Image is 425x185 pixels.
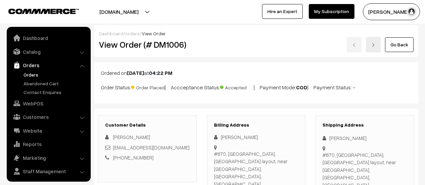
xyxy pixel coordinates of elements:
[76,3,162,20] button: [DOMAIN_NAME]
[296,84,307,91] b: COD
[214,122,299,128] h3: Billing Address
[113,144,189,150] a: [EMAIL_ADDRESS][DOMAIN_NAME]
[8,59,88,71] a: Orders
[8,7,67,15] a: COMMMERCE
[8,125,88,137] a: Website
[22,80,88,87] a: Abandoned Cart
[99,30,414,37] div: / /
[8,32,88,44] a: Dashboard
[101,82,412,91] p: Order Status: | Accceptance Status: | Payment Mode: | Payment Status: -
[363,3,420,20] button: [PERSON_NAME]
[214,133,299,141] div: [PERSON_NAME]
[8,111,88,123] a: Customers
[101,69,412,77] p: Ordered on at
[371,43,375,47] img: right-arrow.png
[8,9,79,14] img: COMMMERCE
[127,70,144,76] b: [DATE]
[8,138,88,150] a: Reports
[8,46,88,58] a: Catalog
[131,82,165,91] span: Order Placed
[262,4,303,19] a: Hire an Expert
[323,134,407,142] div: [PERSON_NAME]
[8,165,88,177] a: Staff Management
[99,31,123,36] a: Dashboard
[22,89,88,96] a: Contact Enquires
[99,39,197,50] h2: View Order (# DM1006)
[113,154,154,160] a: [PHONE_NUMBER]
[8,152,88,164] a: Marketing
[105,122,190,128] h3: Customer Details
[220,82,254,91] span: Accepted
[125,31,140,36] a: orders
[323,122,407,128] h3: Shipping Address
[385,37,414,52] a: Go Back
[149,70,172,76] b: 04:22 PM
[8,97,88,109] a: WebPOS
[22,71,88,78] a: Orders
[142,31,166,36] span: View Order
[407,7,417,17] img: user
[113,134,150,140] span: [PERSON_NAME]
[309,4,354,19] a: My Subscription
